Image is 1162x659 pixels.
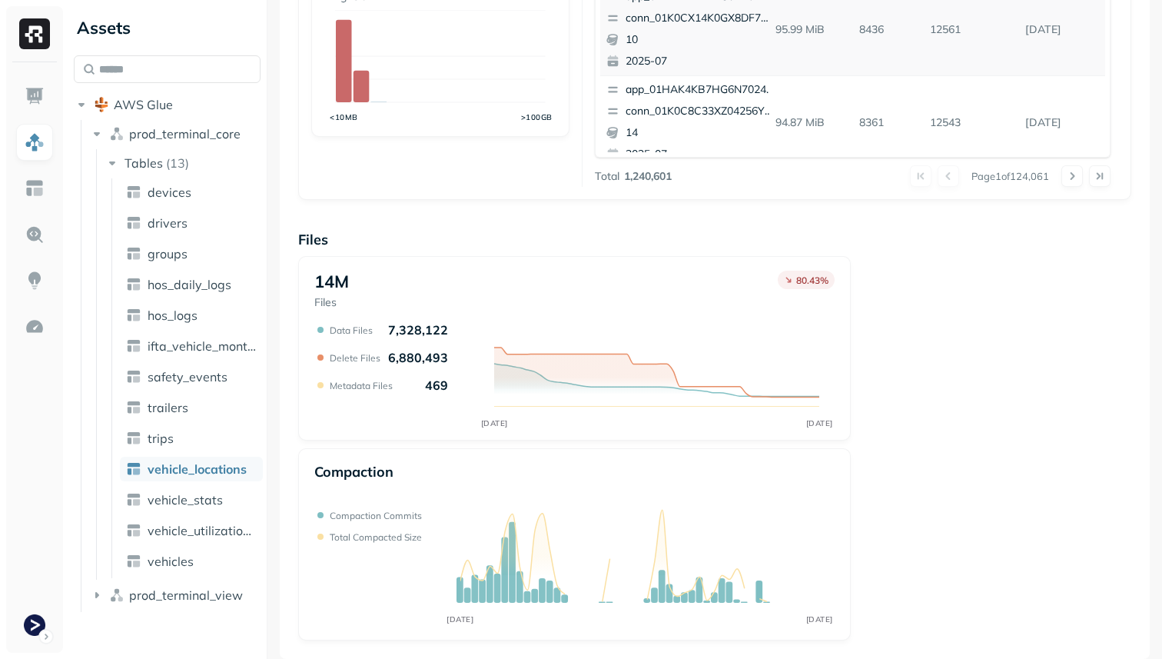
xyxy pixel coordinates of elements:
p: 14M [314,271,349,292]
img: Asset Explorer [25,178,45,198]
p: 14 [626,125,775,141]
img: table [126,523,141,538]
button: Tables(13) [105,151,262,175]
img: Ryft [19,18,50,49]
a: devices [120,180,263,205]
tspan: <10MB [330,112,358,121]
img: Insights [25,271,45,291]
a: safety_events [120,364,263,389]
button: prod_terminal_view [89,583,261,607]
a: ifta_vehicle_months [120,334,263,358]
img: table [126,277,141,292]
a: vehicle_locations [120,457,263,481]
p: 94.87 MiB [769,109,854,136]
img: table [126,185,141,200]
img: table [126,308,141,323]
p: app_01HAK4KB7HG6N7024210G3S8D5 [626,82,775,98]
span: hos_daily_logs [148,277,231,292]
img: namespace [109,126,124,141]
p: 6,880,493 [388,350,448,365]
span: safety_events [148,369,227,384]
span: vehicle_locations [148,461,247,477]
img: namespace [109,587,124,603]
tspan: [DATE] [480,418,507,428]
img: Dashboard [25,86,45,106]
p: ( 13 ) [166,155,189,171]
p: Total [595,169,619,184]
p: Sep 12, 2025 [1019,16,1104,43]
p: 1,240,601 [624,169,672,184]
img: table [126,215,141,231]
span: prod_terminal_core [129,126,241,141]
span: trailers [148,400,188,415]
p: 469 [425,378,448,393]
img: root [94,97,109,112]
p: 95.99 MiB [769,16,854,43]
p: Page 1 of 124,061 [971,169,1049,183]
img: Terminal [24,614,45,636]
span: vehicles [148,554,194,569]
img: table [126,338,141,354]
img: table [126,369,141,384]
span: drivers [148,215,188,231]
p: Total compacted size [330,531,422,543]
a: vehicle_utilization_day [120,518,263,543]
button: AWS Glue [74,92,261,117]
p: 10 [626,32,775,48]
a: hos_logs [120,303,263,328]
p: 8436 [853,16,924,43]
img: table [126,431,141,446]
span: AWS Glue [114,97,173,112]
tspan: [DATE] [805,418,832,428]
a: groups [120,241,263,266]
span: vehicle_stats [148,492,223,508]
img: Optimization [25,317,45,337]
tspan: >100GB [521,112,553,121]
img: table [126,492,141,508]
p: 2025-07 [626,147,775,162]
p: Delete Files [330,352,380,364]
p: conn_01K0CX14K0GX8DF7H0EATMMDPP [626,11,775,26]
p: 12543 [924,109,1020,136]
p: 2025-07 [626,54,775,69]
a: vehicles [120,549,263,574]
div: Assets [74,15,261,40]
a: trips [120,426,263,451]
p: conn_01K0C8C33XZ04256YYTKM5QZSX [626,104,775,119]
p: Data Files [330,325,373,336]
span: Tables [124,155,163,171]
p: Files [298,231,1131,248]
span: vehicle_utilization_day [148,523,257,538]
img: Assets [25,132,45,152]
img: table [126,461,141,477]
p: Compaction [314,463,393,481]
span: trips [148,431,174,446]
a: hos_daily_logs [120,272,263,297]
tspan: [DATE] [806,614,833,624]
tspan: [DATE] [447,614,473,624]
img: table [126,554,141,569]
span: prod_terminal_view [129,587,243,603]
p: Compaction commits [330,510,422,521]
p: 12561 [924,16,1020,43]
img: table [126,400,141,415]
button: prod_terminal_core [89,121,261,146]
button: app_01HAK4KB7HG6N7024210G3S8D5conn_01K0C8C33XZ04256YYTKM5QZSX142025-07 [600,76,782,168]
span: ifta_vehicle_months [148,338,257,354]
img: table [126,246,141,261]
p: Sep 12, 2025 [1019,109,1104,136]
span: groups [148,246,188,261]
p: Files [314,295,349,310]
img: Query Explorer [25,225,45,245]
a: vehicle_stats [120,488,263,512]
p: 7,328,122 [388,322,448,338]
span: hos_logs [148,308,198,323]
a: trailers [120,395,263,420]
p: 80.43 % [796,275,828,286]
p: 8361 [853,109,924,136]
a: drivers [120,211,263,235]
span: devices [148,185,191,200]
p: Metadata Files [330,380,393,391]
